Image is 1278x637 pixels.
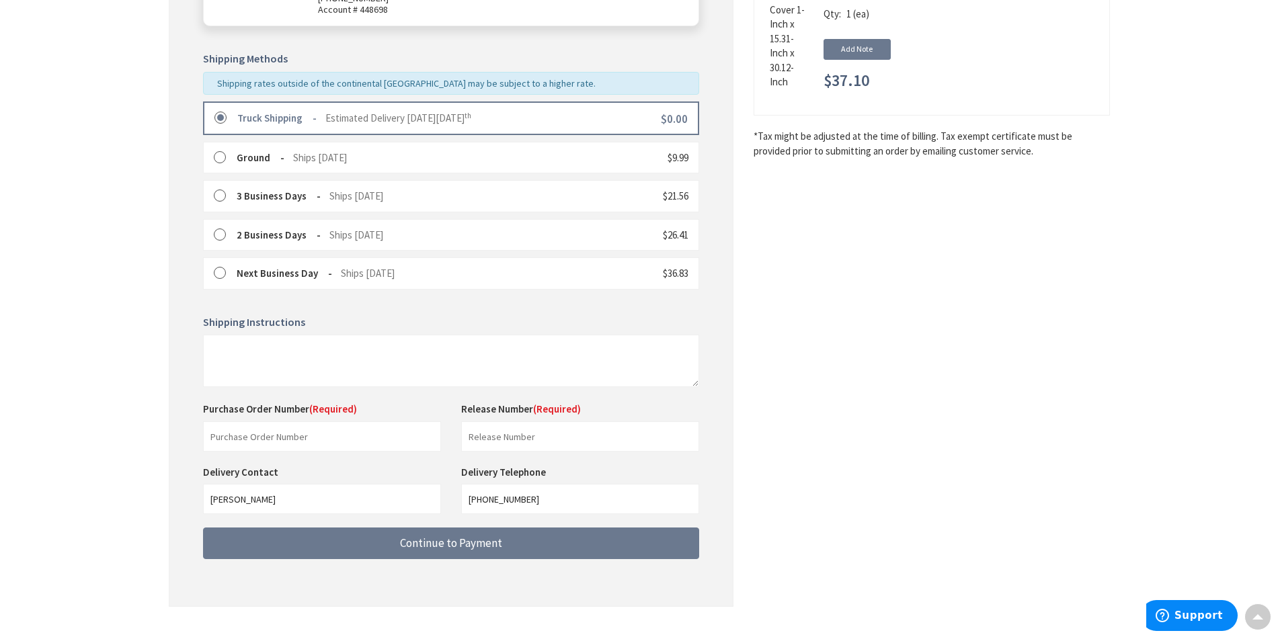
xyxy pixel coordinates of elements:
[663,189,688,202] span: $21.56
[465,111,471,120] sup: th
[237,228,321,241] strong: 2 Business Days
[237,151,284,164] strong: Ground
[846,7,851,20] span: 1
[318,4,675,15] span: Account # 448698
[341,267,395,280] span: Ships [DATE]
[325,112,471,124] span: Estimated Delivery [DATE][DATE]
[203,421,441,452] input: Purchase Order Number
[663,267,688,280] span: $36.83
[461,402,581,416] label: Release Number
[853,7,869,20] span: (ea)
[663,228,688,241] span: $26.41
[754,129,1110,158] : *Tax might be adjusted at the time of billing. Tax exempt certificate must be provided prior to s...
[661,112,688,126] span: $0.00
[237,267,332,280] strong: Next Business Day
[668,151,688,164] span: $9.99
[461,421,699,452] input: Release Number
[203,466,282,478] label: Delivery Contact
[824,7,839,20] span: Qty
[203,315,305,329] span: Shipping Instructions
[400,536,502,550] span: Continue to Payment
[293,151,347,164] span: Ships [DATE]
[461,466,549,478] label: Delivery Telephone
[329,228,383,241] span: Ships [DATE]
[237,112,317,124] strong: Truck Shipping
[1146,600,1238,634] iframe: Opens a widget where you can find more information
[237,189,321,202] strong: 3 Business Days
[203,53,699,65] h5: Shipping Methods
[203,402,357,416] label: Purchase Order Number
[309,402,357,415] span: (Required)
[217,77,596,89] span: Shipping rates outside of the continental [GEOGRAPHIC_DATA] may be subject to a higher rate.
[533,402,581,415] span: (Required)
[329,189,383,202] span: Ships [DATE]
[203,527,699,559] button: Continue to Payment
[824,72,869,89] span: $37.10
